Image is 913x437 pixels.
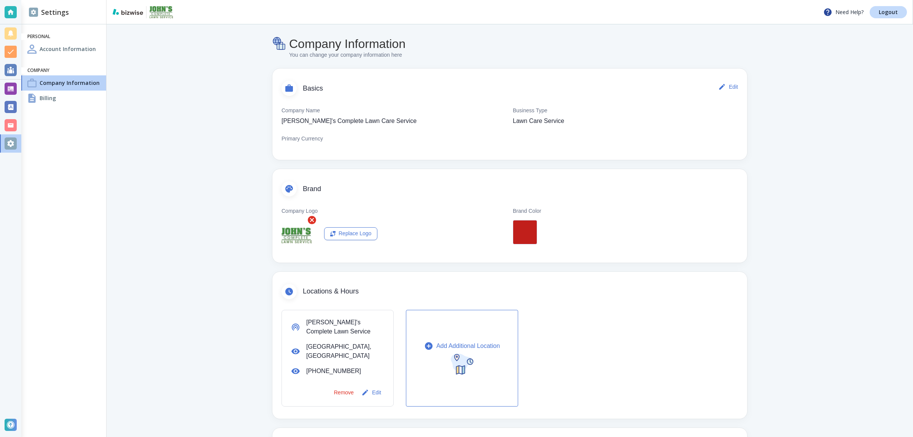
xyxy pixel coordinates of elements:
p: Company Logo [282,207,318,215]
p: Lawn Care Service [513,116,564,126]
a: Company InformationCompany Information [21,75,106,91]
span: Basics [303,85,717,93]
p: [GEOGRAPHIC_DATA], [GEOGRAPHIC_DATA] [306,342,384,360]
button: Add Additional Location [406,310,518,407]
a: BillingBilling [21,91,106,106]
span: Locations & Hours [303,287,738,296]
h4: Company Information [40,79,100,87]
img: DashboardSidebarSettings.svg [29,8,38,17]
h6: Company [27,67,100,74]
img: Logo [282,228,312,243]
h6: Personal [27,33,100,40]
p: Company Name [282,107,320,115]
p: Primary Currency [282,135,323,143]
p: [PERSON_NAME]'s Complete Lawn Service [306,318,384,336]
p: [PERSON_NAME]'s Complete Lawn Care Service [282,116,417,126]
button: Edit [717,79,741,94]
p: Logout [879,10,898,15]
h4: Company Information [289,37,406,51]
div: Replace Logo [330,230,371,238]
a: Account InformationAccount Information [21,41,106,57]
img: Company Information [272,37,286,51]
img: John's Complete Lawn Care Service [150,6,173,18]
p: Brand Color [513,207,541,215]
p: Add Additional Location [436,341,500,351]
p: Need Help? [823,8,864,17]
button: Remove [331,385,357,400]
img: bizwise [113,9,143,15]
button: Edit [360,385,384,400]
h4: Billing [40,94,56,102]
p: You can change your company information here [289,51,406,59]
button: Replace Logo [324,227,377,240]
h4: Account Information [40,45,96,53]
span: Brand [303,185,738,193]
p: Business Type [513,107,547,115]
a: Logout [870,6,907,18]
h2: Settings [29,7,69,18]
p: [PHONE_NUMBER] [306,367,361,376]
